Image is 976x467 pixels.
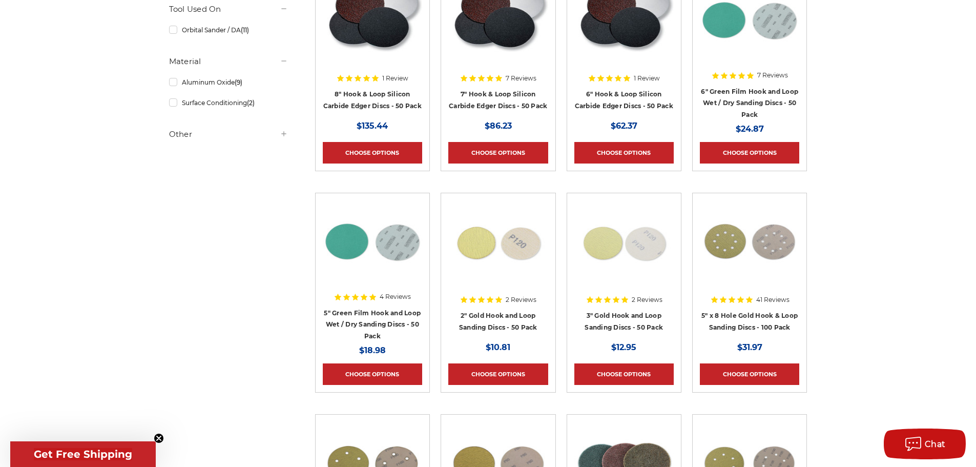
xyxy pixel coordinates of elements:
[736,124,764,134] span: $24.87
[169,128,288,140] h5: Other
[323,142,422,164] a: Choose Options
[323,363,422,385] a: Choose Options
[574,200,674,282] img: 3 inch gold hook and loop sanding discs
[486,342,510,352] span: $10.81
[10,441,156,467] div: Get Free ShippingClose teaser
[169,55,288,68] h5: Material
[169,3,288,15] h5: Tool Used On
[700,200,799,332] a: 5 inch 8 hole gold velcro disc stack
[611,342,636,352] span: $12.95
[323,200,422,282] img: Side-by-side 5-inch green film hook and loop sanding disc p60 grit and loop back
[247,99,255,107] span: (2)
[448,363,548,385] a: Choose Options
[700,142,799,164] a: Choose Options
[359,346,386,355] span: $18.98
[737,342,762,352] span: $31.97
[154,433,164,443] button: Close teaser
[169,73,288,91] a: Aluminum Oxide
[611,121,637,131] span: $62.37
[574,200,674,332] a: 3 inch gold hook and loop sanding discs
[34,448,132,460] span: Get Free Shipping
[169,21,288,39] a: Orbital Sander / DA
[701,88,798,118] a: 6" Green Film Hook and Loop Wet / Dry Sanding Discs - 50 Pack
[574,142,674,164] a: Choose Options
[169,94,288,112] a: Surface Conditioning
[700,200,799,282] img: 5 inch 8 hole gold velcro disc stack
[448,200,548,332] a: 2 inch hook loop sanding discs gold
[324,309,421,340] a: 5" Green Film Hook and Loop Wet / Dry Sanding Discs - 50 Pack
[700,363,799,385] a: Choose Options
[448,142,548,164] a: Choose Options
[925,439,946,449] span: Chat
[235,78,242,86] span: (9)
[357,121,388,131] span: $135.44
[485,121,512,131] span: $86.23
[448,200,548,282] img: 2 inch hook loop sanding discs gold
[884,429,966,459] button: Chat
[241,26,249,34] span: (11)
[574,363,674,385] a: Choose Options
[323,200,422,332] a: Side-by-side 5-inch green film hook and loop sanding disc p60 grit and loop back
